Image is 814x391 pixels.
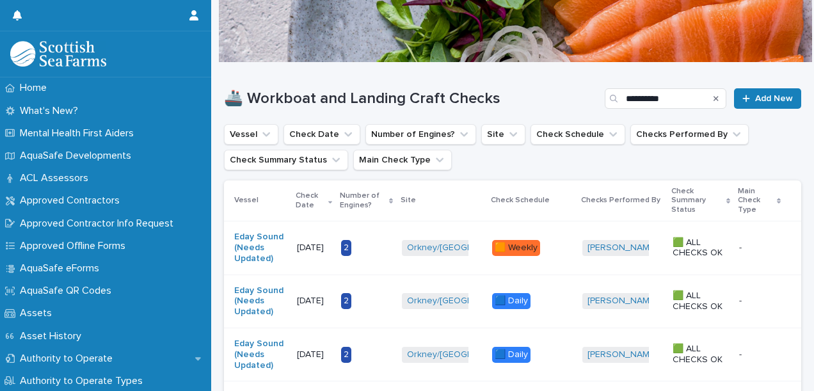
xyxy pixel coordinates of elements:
[739,240,744,253] p: -
[224,150,348,170] button: Check Summary Status
[224,124,278,145] button: Vessel
[734,88,801,109] a: Add New
[738,184,774,217] p: Main Check Type
[15,195,130,207] p: Approved Contractors
[15,218,184,230] p: Approved Contractor Info Request
[587,349,657,360] a: [PERSON_NAME]
[605,88,726,109] input: Search
[15,240,136,252] p: Approved Offline Forms
[531,124,625,145] button: Check Schedule
[15,262,109,275] p: AquaSafe eForms
[341,240,351,256] div: 2
[283,124,360,145] button: Check Date
[340,189,386,212] p: Number of Engines?
[15,285,122,297] p: AquaSafe QR Codes
[587,296,657,307] a: [PERSON_NAME]
[15,307,62,319] p: Assets
[491,193,550,207] p: Check Schedule
[673,344,729,365] p: 🟩 ALL CHECKS OK
[15,150,141,162] p: AquaSafe Developments
[739,293,744,307] p: -
[492,240,540,256] div: 🟧 Weekly
[481,124,525,145] button: Site
[401,193,416,207] p: Site
[224,90,600,108] h1: 🚢 Workboat and Landing Craft Checks
[673,237,729,259] p: 🟩 ALL CHECKS OK
[353,150,452,170] button: Main Check Type
[755,94,793,103] span: Add New
[407,296,528,307] a: Orkney/[GEOGRAPHIC_DATA]
[15,375,153,387] p: Authority to Operate Types
[407,243,528,253] a: Orkney/[GEOGRAPHIC_DATA]
[15,172,99,184] p: ACL Assessors
[341,347,351,363] div: 2
[673,291,729,312] p: 🟩 ALL CHECKS OK
[10,41,106,67] img: bPIBxiqnSb2ggTQWdOVV
[492,347,531,363] div: 🟦 Daily
[15,105,88,117] p: What's New?
[297,349,331,360] p: [DATE]
[234,339,287,371] a: Eday Sound (Needs Updated)
[492,293,531,309] div: 🟦 Daily
[341,293,351,309] div: 2
[234,285,287,317] a: Eday Sound (Needs Updated)
[15,82,57,94] p: Home
[15,127,144,140] p: Mental Health First Aiders
[365,124,476,145] button: Number of Engines?
[224,328,801,381] tr: Eday Sound (Needs Updated) [DATE]2Orkney/[GEOGRAPHIC_DATA] 🟦 Daily[PERSON_NAME] 🟩 ALL CHECKS OK--
[224,275,801,328] tr: Eday Sound (Needs Updated) [DATE]2Orkney/[GEOGRAPHIC_DATA] 🟦 Daily[PERSON_NAME] 🟩 ALL CHECKS OK--
[15,330,92,342] p: Asset History
[630,124,749,145] button: Checks Performed By
[224,221,801,275] tr: Eday Sound (Needs Updated) [DATE]2Orkney/[GEOGRAPHIC_DATA] 🟧 Weekly[PERSON_NAME] 🟩 ALL CHECKS OK--
[297,243,331,253] p: [DATE]
[234,193,259,207] p: Vessel
[15,353,123,365] p: Authority to Operate
[671,184,722,217] p: Check Summary Status
[581,193,660,207] p: Checks Performed By
[407,349,528,360] a: Orkney/[GEOGRAPHIC_DATA]
[297,296,331,307] p: [DATE]
[739,347,744,360] p: -
[234,232,287,264] a: Eday Sound (Needs Updated)
[587,243,657,253] a: [PERSON_NAME]
[296,189,325,212] p: Check Date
